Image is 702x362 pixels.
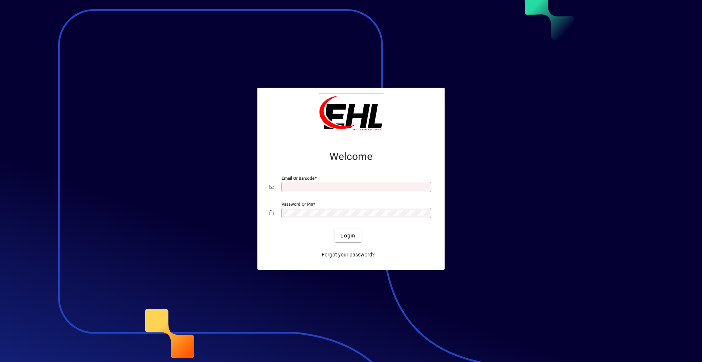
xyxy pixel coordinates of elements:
span: Login [340,232,355,240]
a: Forgot your password? [319,248,378,261]
h2: Welcome [269,150,433,163]
button: Login [335,229,361,242]
mat-label: Password or Pin [282,202,313,207]
mat-label: Email or Barcode [282,176,314,181]
span: Forgot your password? [322,251,375,259]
